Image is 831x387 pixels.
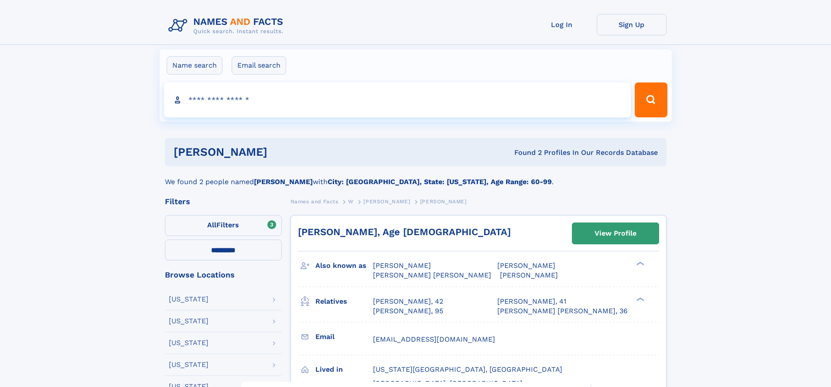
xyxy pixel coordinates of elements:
span: [PERSON_NAME] [373,261,431,270]
div: Filters [165,198,282,205]
a: [PERSON_NAME], Age [DEMOGRAPHIC_DATA] [298,226,511,237]
a: Names and Facts [291,196,339,207]
span: [PERSON_NAME] [363,199,410,205]
span: [EMAIL_ADDRESS][DOMAIN_NAME] [373,335,495,343]
a: W [348,196,354,207]
h1: [PERSON_NAME] [174,147,391,158]
h3: Email [315,329,373,344]
span: [PERSON_NAME] [420,199,467,205]
a: [PERSON_NAME], 42 [373,297,443,306]
h3: Lived in [315,362,373,377]
b: [PERSON_NAME] [254,178,313,186]
b: City: [GEOGRAPHIC_DATA], State: [US_STATE], Age Range: 60-99 [328,178,552,186]
span: [PERSON_NAME] [497,261,555,270]
div: [US_STATE] [169,339,209,346]
img: Logo Names and Facts [165,14,291,38]
a: [PERSON_NAME], 95 [373,306,443,316]
span: [PERSON_NAME] [500,271,558,279]
a: View Profile [572,223,659,244]
span: All [207,221,216,229]
div: Found 2 Profiles In Our Records Database [391,148,658,158]
a: Log In [527,14,597,35]
h3: Also known as [315,258,373,273]
span: W [348,199,354,205]
label: Filters [165,215,282,236]
a: Sign Up [597,14,667,35]
div: [US_STATE] [169,361,209,368]
span: [US_STATE][GEOGRAPHIC_DATA], [GEOGRAPHIC_DATA] [373,365,562,373]
label: Email search [232,56,286,75]
div: ❯ [634,261,645,267]
a: [PERSON_NAME] [PERSON_NAME], 36 [497,306,628,316]
span: [PERSON_NAME] [PERSON_NAME] [373,271,491,279]
div: ❯ [634,296,645,302]
a: [PERSON_NAME], 41 [497,297,566,306]
div: We found 2 people named with . [165,166,667,187]
div: Browse Locations [165,271,282,279]
div: [US_STATE] [169,318,209,325]
button: Search Button [635,82,667,117]
input: search input [164,82,631,117]
label: Name search [167,56,222,75]
div: [US_STATE] [169,296,209,303]
div: View Profile [595,223,636,243]
a: [PERSON_NAME] [363,196,410,207]
h3: Relatives [315,294,373,309]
